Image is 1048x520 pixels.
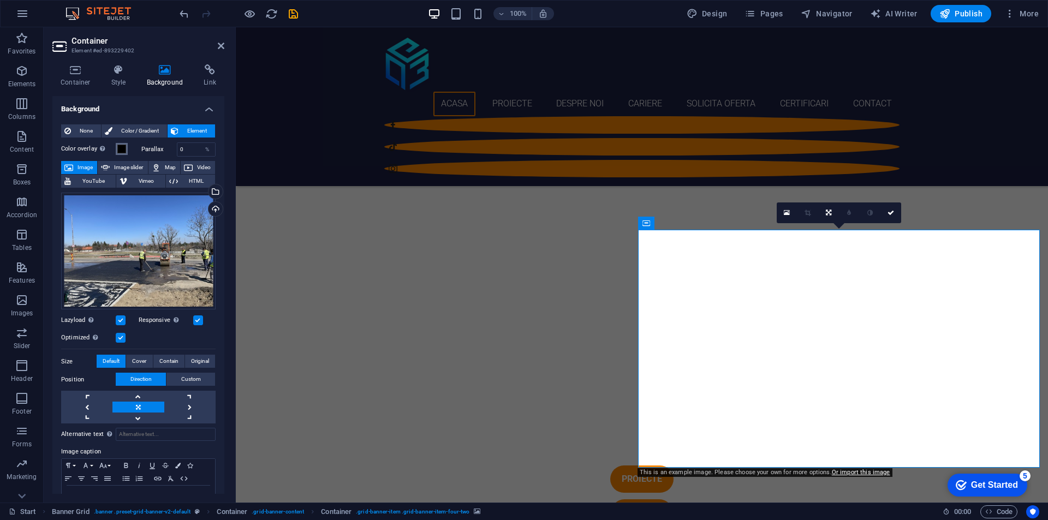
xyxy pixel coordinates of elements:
[474,509,480,515] i: This element contains a background
[777,202,797,223] a: Select files from the file manager, stock photos, or upload file(s)
[168,124,215,138] button: Element
[12,440,32,449] p: Forms
[1004,8,1039,19] span: More
[61,124,101,138] button: None
[133,472,146,485] button: Ordered List
[13,178,31,187] p: Boxes
[79,459,97,472] button: Font Family
[962,507,963,516] span: :
[939,8,982,19] span: Publish
[88,472,101,485] button: Align Right
[740,5,787,22] button: Pages
[61,445,216,458] label: Image caption
[130,373,152,386] span: Direction
[130,175,162,188] span: Vimeo
[931,5,991,22] button: Publish
[164,472,177,485] button: Clear Formatting
[9,276,35,285] p: Features
[126,355,152,368] button: Cover
[880,202,901,223] a: Confirm ( Ctrl ⏎ )
[217,505,247,518] span: Click to select. Double-click to edit
[94,505,191,518] span: . banner .preset-grid-banner-v2-default
[153,355,184,368] button: Contain
[265,8,278,20] i: Reload page
[61,428,116,441] label: Alternative text
[943,505,972,518] h6: Session time
[14,342,31,350] p: Slider
[682,5,732,22] div: Design (Ctrl+Alt+Y)
[870,8,918,19] span: AI Writer
[243,7,256,20] button: Click here to leave preview mode and continue editing
[116,373,166,386] button: Direction
[866,5,922,22] button: AI Writer
[61,373,116,386] label: Position
[146,459,159,472] button: Underline (Ctrl+U)
[195,509,200,515] i: This element is a customizable preset
[12,243,32,252] p: Tables
[76,161,94,174] span: Image
[61,142,116,156] label: Color overlay
[538,9,548,19] i: On resize automatically adjust zoom level to fit chosen device.
[181,373,201,386] span: Custom
[103,355,120,368] span: Default
[195,64,224,87] h4: Link
[980,505,1017,518] button: Code
[52,505,90,518] span: Click to select. Double-click to edit
[166,373,215,386] button: Custom
[116,175,165,188] button: Vimeo
[985,505,1013,518] span: Code
[745,8,783,19] span: Pages
[9,505,36,518] a: Click to cancel selection. Double-click to open Pages
[252,505,304,518] span: . grid-banner-content
[61,175,116,188] button: YouTube
[7,211,37,219] p: Accordion
[133,459,146,472] button: Italic (Ctrl+I)
[63,7,145,20] img: Editor Logo
[493,7,532,20] button: 100%
[139,314,193,327] label: Responsive
[61,314,116,327] label: Lazyload
[196,161,212,174] span: Video
[113,161,144,174] span: Image slider
[101,472,114,485] button: Align Justify
[177,7,190,20] button: undo
[287,7,300,20] button: save
[177,472,190,485] button: HTML
[796,5,857,22] button: Navigator
[801,8,853,19] span: Navigator
[102,124,167,138] button: Color / Gradient
[80,2,91,13] div: 5
[839,202,860,223] a: Blur
[510,7,527,20] h6: 100%
[74,175,112,188] span: YouTube
[7,473,37,481] p: Marketing
[103,64,139,87] h4: Style
[166,175,215,188] button: HTML
[62,459,79,472] button: Paragraph Format
[139,64,196,87] h4: Background
[200,143,215,156] div: %
[116,124,164,138] span: Color / Gradient
[687,8,728,19] span: Design
[181,175,212,188] span: HTML
[52,96,224,116] h4: Background
[12,407,32,416] p: Footer
[61,355,97,368] label: Size
[74,124,98,138] span: None
[8,47,35,56] p: Favorites
[97,459,114,472] button: Font Size
[1026,505,1039,518] button: Usercentrics
[184,459,196,472] button: Icons
[72,46,203,56] h3: Element #ed-893229402
[61,161,97,174] button: Image
[132,355,146,368] span: Cover
[151,472,164,485] button: Insert Link
[52,64,103,87] h4: Container
[185,355,215,368] button: Original
[52,505,481,518] nav: breadcrumb
[120,459,133,472] button: Bold (Ctrl+B)
[181,161,215,174] button: Video
[159,355,178,368] span: Contain
[120,472,133,485] button: Unordered List
[97,355,126,368] button: Default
